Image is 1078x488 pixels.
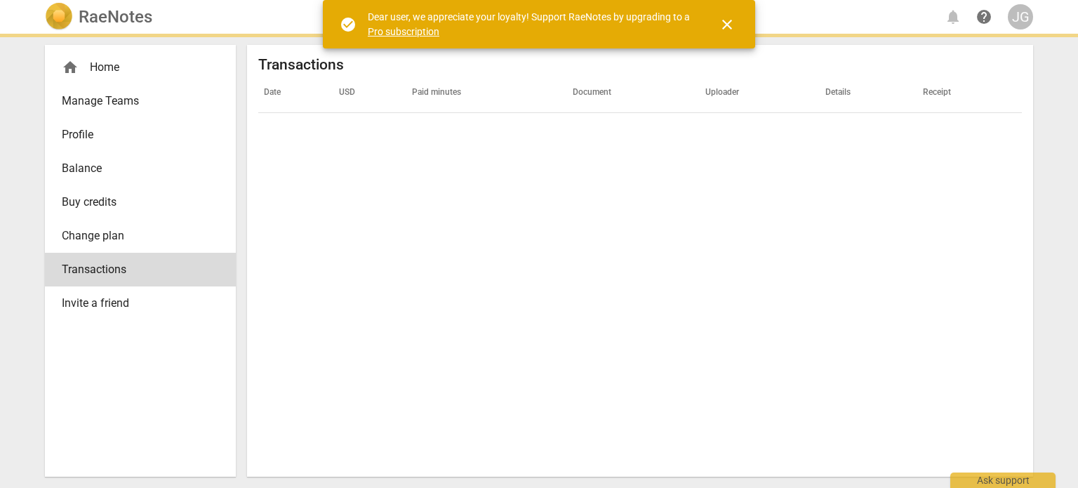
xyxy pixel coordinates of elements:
span: Transactions [62,261,208,278]
h2: Transactions [258,56,1022,74]
span: Balance [62,160,208,177]
th: USD [333,74,406,113]
h2: RaeNotes [79,7,152,27]
a: Help [971,4,997,29]
span: Manage Teams [62,93,208,110]
span: Profile [62,126,208,143]
th: Receipt [917,74,1022,113]
span: Invite a friend [62,295,208,312]
a: Buy credits [45,185,236,219]
th: Uploader [700,74,820,113]
span: home [62,59,79,76]
button: Close [710,8,744,41]
a: Manage Teams [45,84,236,118]
th: Paid minutes [406,74,567,113]
div: Dear user, we appreciate your loyalty! Support RaeNotes by upgrading to a [368,10,693,39]
img: Logo [45,3,73,31]
a: Transactions [45,253,236,286]
div: Home [45,51,236,84]
span: check_circle [340,16,357,33]
div: Home [62,59,208,76]
a: Balance [45,152,236,185]
div: Ask support [950,473,1056,488]
span: close [719,16,736,33]
span: Buy credits [62,194,208,211]
a: Invite a friend [45,286,236,320]
button: JG [1008,4,1033,29]
th: Document [567,74,700,113]
a: LogoRaeNotes [45,3,152,31]
span: Change plan [62,227,208,244]
th: Date [258,74,333,113]
th: Details [820,74,917,113]
span: help [976,8,992,25]
a: Profile [45,118,236,152]
a: Change plan [45,219,236,253]
a: Pro subscription [368,26,439,37]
